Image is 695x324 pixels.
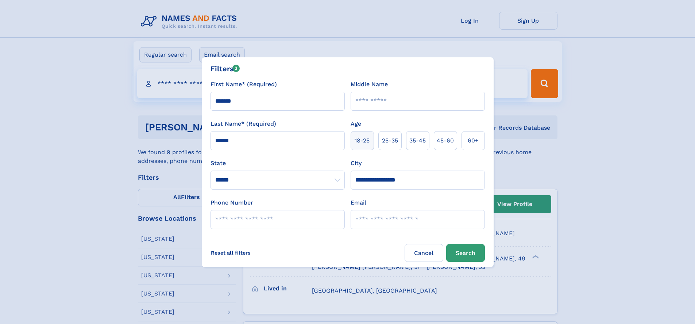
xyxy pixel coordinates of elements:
[206,244,255,262] label: Reset all filters
[211,159,345,168] label: State
[351,119,361,128] label: Age
[437,136,454,145] span: 45‑60
[211,198,253,207] label: Phone Number
[211,80,277,89] label: First Name* (Required)
[351,80,388,89] label: Middle Name
[351,159,362,168] label: City
[446,244,485,262] button: Search
[211,119,276,128] label: Last Name* (Required)
[468,136,479,145] span: 60+
[211,63,240,74] div: Filters
[409,136,426,145] span: 35‑45
[355,136,370,145] span: 18‑25
[351,198,366,207] label: Email
[382,136,398,145] span: 25‑35
[405,244,443,262] label: Cancel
